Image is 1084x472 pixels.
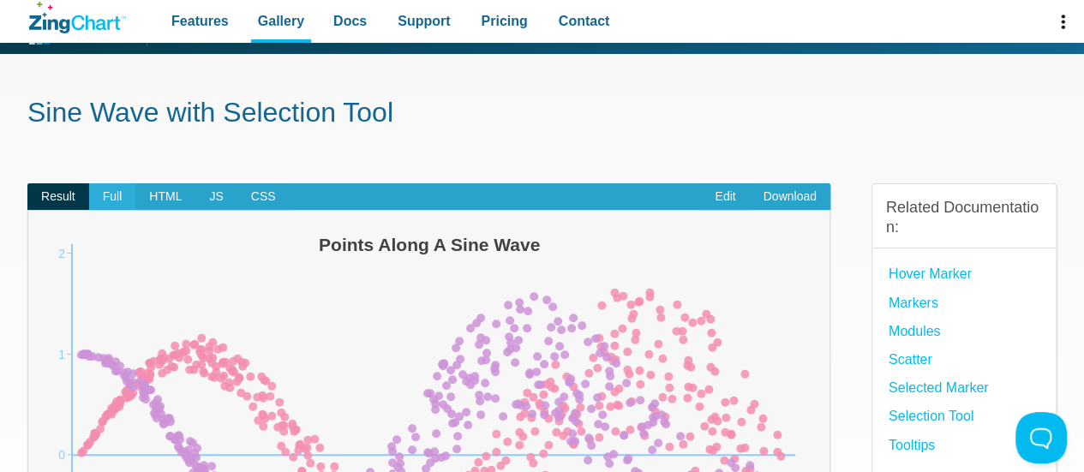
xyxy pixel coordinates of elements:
[886,198,1042,238] h3: Related Documentation:
[258,9,304,33] span: Gallery
[889,404,973,427] a: selection tool
[1015,412,1067,463] iframe: Toggle Customer Support
[58,28,129,44] strong: Gallery
[27,95,1057,134] h1: Sine Wave with Selection Tool
[398,9,450,33] span: Support
[889,262,972,285] a: Hover Marker
[750,183,830,211] a: Download
[889,291,938,314] a: Markers
[29,2,126,33] a: ZingChart Logo. Click to return to the homepage
[889,348,932,371] a: Scatter
[135,183,195,211] span: HTML
[333,9,367,33] span: Docs
[889,376,989,399] a: Selected Marker
[889,320,940,343] a: modules
[237,183,290,211] span: CSS
[481,9,527,33] span: Pricing
[27,183,89,211] span: Result
[171,9,229,33] span: Features
[195,183,237,211] span: JS
[559,9,610,33] span: Contact
[701,183,749,211] a: Edit
[889,433,935,457] a: Tooltips
[89,183,136,211] span: Full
